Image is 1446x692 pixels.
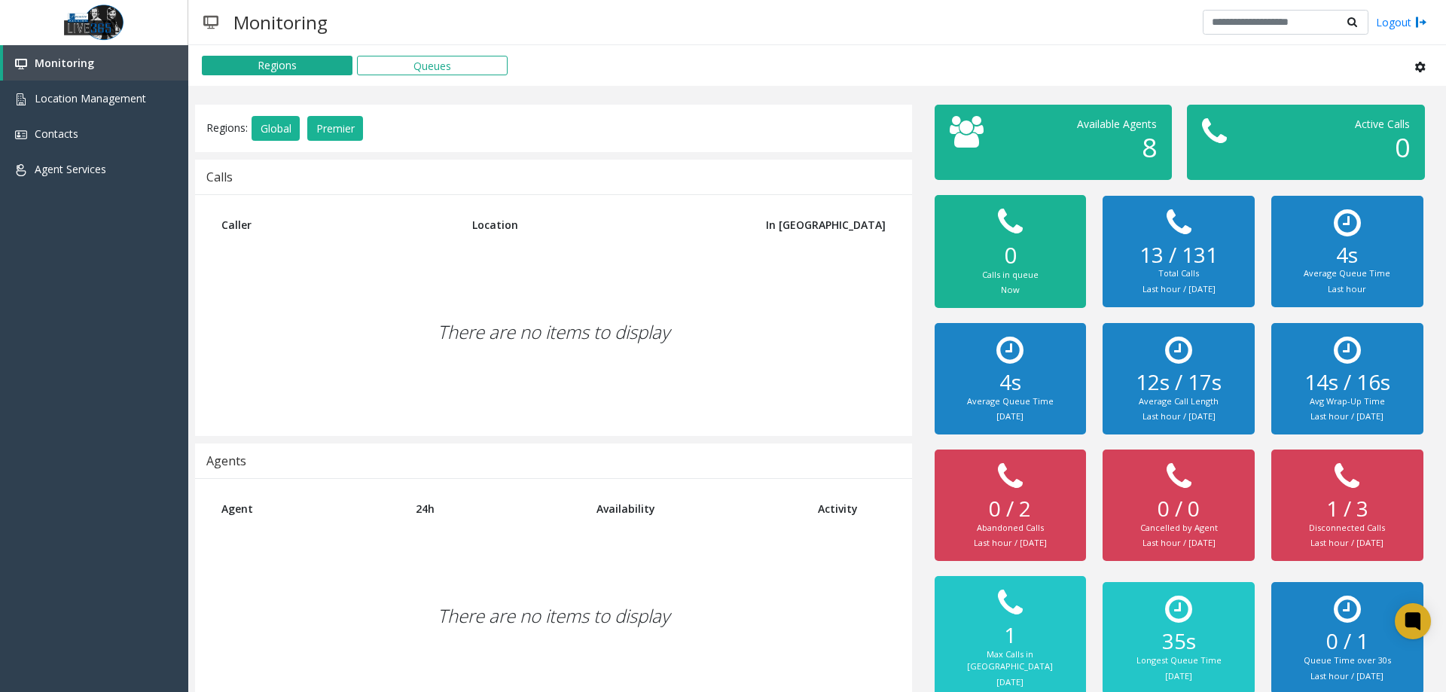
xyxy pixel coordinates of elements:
[461,206,728,243] th: Location
[15,129,27,141] img: 'icon'
[202,56,352,75] button: Regions
[1310,537,1383,548] small: Last hour / [DATE]
[1118,629,1239,654] h2: 35s
[357,56,508,75] button: Queues
[950,648,1071,673] div: Max Calls in [GEOGRAPHIC_DATA]
[1118,496,1239,522] h2: 0 / 0
[950,496,1071,522] h2: 0 / 2
[35,56,94,70] span: Monitoring
[206,120,248,134] span: Regions:
[206,451,246,471] div: Agents
[210,206,461,243] th: Caller
[1142,537,1216,548] small: Last hour / [DATE]
[1286,370,1408,395] h2: 14s / 16s
[1328,283,1366,294] small: Last hour
[950,395,1071,408] div: Average Queue Time
[1286,654,1408,667] div: Queue Time over 30s
[1165,670,1192,681] small: [DATE]
[1286,267,1408,280] div: Average Queue Time
[15,58,27,70] img: 'icon'
[1118,654,1239,667] div: Longest Queue Time
[1118,522,1239,535] div: Cancelled by Agent
[996,410,1023,422] small: [DATE]
[1142,410,1216,422] small: Last hour / [DATE]
[1376,14,1427,30] a: Logout
[1415,14,1427,30] img: logout
[950,269,1071,282] div: Calls in queue
[3,45,188,81] a: Monitoring
[210,243,897,421] div: There are no items to display
[996,676,1023,687] small: [DATE]
[1142,130,1157,165] span: 8
[226,4,335,41] h3: Monitoring
[950,522,1071,535] div: Abandoned Calls
[404,490,586,527] th: 24h
[1286,629,1408,654] h2: 0 / 1
[950,623,1071,648] h2: 1
[203,4,218,41] img: pageIcon
[950,370,1071,395] h2: 4s
[1118,370,1239,395] h2: 12s / 17s
[35,91,146,105] span: Location Management
[1118,242,1239,268] h2: 13 / 131
[252,116,300,142] button: Global
[950,242,1071,269] h2: 0
[1286,395,1408,408] div: Avg Wrap-Up Time
[1310,410,1383,422] small: Last hour / [DATE]
[15,164,27,176] img: 'icon'
[1118,267,1239,280] div: Total Calls
[206,167,233,187] div: Calls
[1286,242,1408,268] h2: 4s
[1077,117,1157,131] span: Available Agents
[585,490,807,527] th: Availability
[728,206,897,243] th: In [GEOGRAPHIC_DATA]
[1355,117,1410,131] span: Active Calls
[35,127,78,141] span: Contacts
[1286,496,1408,522] h2: 1 / 3
[35,162,106,176] span: Agent Services
[1118,395,1239,408] div: Average Call Length
[974,537,1047,548] small: Last hour / [DATE]
[210,490,404,527] th: Agent
[15,93,27,105] img: 'icon'
[307,116,363,142] button: Premier
[807,490,897,527] th: Activity
[1395,130,1410,165] span: 0
[1286,522,1408,535] div: Disconnected Calls
[1142,283,1216,294] small: Last hour / [DATE]
[1310,670,1383,681] small: Last hour / [DATE]
[1001,284,1020,295] small: Now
